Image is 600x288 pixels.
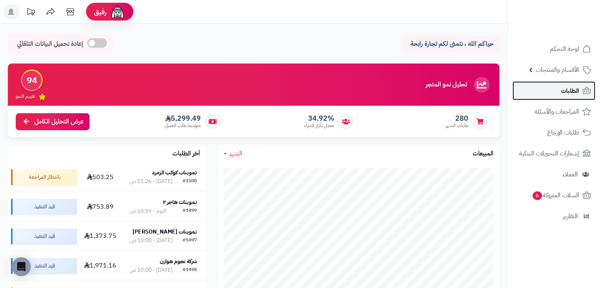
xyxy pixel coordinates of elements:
span: 6 [533,191,542,200]
a: عرض التحليل الكامل [16,113,90,130]
strong: شركة نجوم هوازن [160,257,197,266]
span: متوسط طلب العميل [164,122,201,129]
a: طلبات الإرجاع [512,123,595,142]
span: إعادة تحميل البيانات التلقائي [17,39,83,49]
span: 34.92% [304,114,334,123]
td: 753.89 [80,192,120,221]
span: لوحة التحكم [550,43,579,54]
a: لوحة التحكم [512,39,595,58]
h3: المبيعات [473,150,493,157]
h3: تحليل نمو المتجر [426,81,467,88]
a: الطلبات [512,81,595,100]
span: رفيق [94,7,107,17]
span: الأقسام والمنتجات [536,64,579,75]
a: المراجعات والأسئلة [512,102,595,121]
div: [DATE] - 10:00 ص [129,266,172,274]
td: 1,373.75 [80,222,120,251]
span: معدل تكرار الشراء [304,122,334,129]
div: [DATE] - 11:26 ص [129,178,172,185]
span: طلبات الإرجاع [547,127,579,138]
span: الشهر [229,149,242,158]
div: قيد التنفيذ [11,199,77,215]
div: بانتظار المراجعة [11,169,77,185]
div: قيد التنفيذ [11,258,77,274]
strong: تموينات [PERSON_NAME] [133,228,197,236]
span: الطلبات [561,85,579,96]
td: 503.25 [80,163,120,192]
a: التقارير [512,207,595,226]
span: تقييم النمو [16,93,35,100]
div: اليوم - 10:59 ص [129,207,166,215]
div: #1500 [183,178,197,185]
a: العملاء [512,165,595,184]
div: #1497 [183,237,197,245]
a: إشعارات التحويلات البنكية [512,144,595,163]
img: logo-2.png [546,22,593,39]
a: السلات المتروكة6 [512,186,595,205]
a: تحديثات المنصة [21,4,41,22]
div: [DATE] - 10:00 ص [129,237,172,245]
a: الشهر [224,149,242,158]
span: إشعارات التحويلات البنكية [519,148,579,159]
img: ai-face.png [110,4,125,20]
span: العملاء [563,169,578,180]
span: المراجعات والأسئلة [535,106,579,117]
span: التقارير [563,211,578,222]
span: عرض التحليل الكامل [34,117,84,126]
span: طلبات الشهر [445,122,468,129]
p: حياكم الله ، نتمنى لكم تجارة رابحة [407,39,493,49]
div: قيد التنفيذ [11,228,77,244]
strong: تموينات هاجر ٢ [163,198,197,206]
td: 1,971.16 [80,251,120,281]
span: السلات المتروكة [532,190,579,201]
div: Open Intercom Messenger [12,257,31,276]
strong: تموينات كوكب الزمرد [152,168,197,177]
div: #1499 [183,207,197,215]
span: 280 [445,114,468,123]
h3: آخر الطلبات [172,150,200,157]
div: #1498 [183,266,197,274]
span: 5,299.49 [164,114,201,123]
